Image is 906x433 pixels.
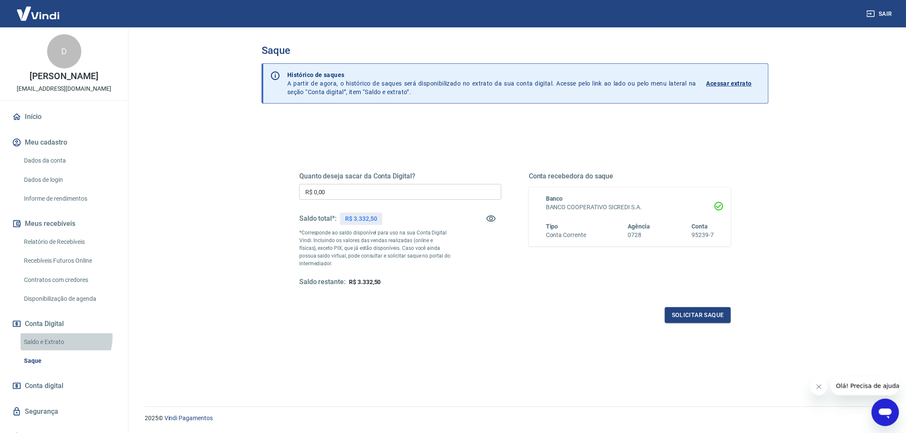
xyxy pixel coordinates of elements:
button: Meu cadastro [10,133,118,152]
h5: Saldo total*: [299,214,337,223]
p: A partir de agora, o histórico de saques será disponibilizado no extrato da sua conta digital. Ac... [287,71,696,96]
div: D [47,34,81,68]
a: Informe de rendimentos [21,190,118,208]
a: Disponibilização de agenda [21,290,118,308]
p: [PERSON_NAME] [30,72,98,81]
a: Recebíveis Futuros Online [21,252,118,270]
p: [EMAIL_ADDRESS][DOMAIN_NAME] [17,84,111,93]
h6: 95239-7 [691,231,714,240]
a: Saldo e Extrato [21,333,118,351]
button: Conta Digital [10,314,118,333]
span: Agência [628,223,650,230]
a: Segurança [10,402,118,421]
p: Acessar extrato [706,79,752,88]
button: Sair [865,6,896,22]
a: Conta digital [10,377,118,395]
iframe: Botão para abrir a janela de mensagens [872,399,899,426]
a: Relatório de Recebíveis [21,233,118,251]
span: R$ 3.332,50 [349,279,381,285]
iframe: Mensagem da empresa [831,377,899,395]
img: Vindi [10,0,66,27]
a: Acessar extrato [706,71,761,96]
h6: 0728 [628,231,650,240]
h5: Conta recebedora do saque [529,172,731,181]
h5: Quanto deseja sacar da Conta Digital? [299,172,501,181]
span: Banco [546,195,563,202]
h6: Conta Corrente [546,231,586,240]
span: Conta digital [25,380,63,392]
p: R$ 3.332,50 [345,214,377,223]
a: Saque [21,352,118,370]
a: Dados de login [21,171,118,189]
a: Vindi Pagamentos [164,415,213,421]
button: Meus recebíveis [10,214,118,233]
h3: Saque [262,44,769,56]
p: 2025 © [145,414,885,423]
button: Solicitar saque [665,307,731,323]
a: Contratos com credores [21,271,118,289]
p: Histórico de saques [287,71,696,79]
iframe: Fechar mensagem [811,378,828,395]
p: *Corresponde ao saldo disponível para uso na sua Conta Digital Vindi. Incluindo os valores das ve... [299,229,451,267]
span: Olá! Precisa de ajuda? [5,6,72,13]
a: Dados da conta [21,152,118,169]
h5: Saldo restante: [299,278,346,287]
span: Tipo [546,223,558,230]
h6: BANCO COOPERATIVO SICREDI S.A. [546,203,714,212]
span: Conta [691,223,708,230]
a: Início [10,107,118,126]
